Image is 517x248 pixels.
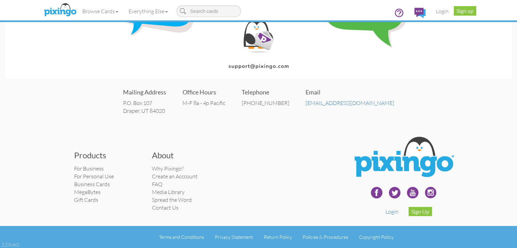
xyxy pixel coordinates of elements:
a: MegaBytes [74,189,101,195]
h4: Email [306,89,394,96]
a: Privacy Statement [215,234,253,240]
a: Policies & Procedures [303,234,348,240]
div: [PHONE_NUMBER] [242,99,289,107]
a: Return Policy [263,234,292,240]
a: Browse Cards [77,3,123,20]
img: pixingo logo [42,2,78,19]
a: Contact Us [152,204,178,211]
img: Pixingo Logo [348,132,459,184]
a: Business Cards [74,181,110,188]
img: facebook-240.png [368,184,385,201]
h4: Office Hours [183,89,225,96]
h4: Telephone [242,89,289,96]
a: For Personal Use [74,173,114,180]
a: Gift Cards [74,196,98,203]
h3: About [152,151,220,160]
address: P.O. Box 107 Draper, UT 84020 [123,99,166,115]
a: FAQ [152,181,162,188]
a: Terms and Conditions [159,234,204,240]
a: Sign up [454,6,476,16]
img: twitter-240.png [386,184,403,201]
a: Why Pixingo? [152,165,184,172]
a: Spread the Word [152,196,192,203]
img: youtube-240.png [404,184,421,201]
h4: Mailing Address [123,89,166,96]
a: [EMAIL_ADDRESS][DOMAIN_NAME] [306,100,394,106]
input: Search cards [176,5,241,17]
a: Media Library [152,189,185,195]
img: instagram.svg [422,184,439,201]
h3: Products [74,151,142,160]
a: For Business [74,165,104,172]
a: Copyright Policy [359,234,394,240]
a: Login [431,3,454,20]
a: Everything Else [123,3,173,20]
a: Sign Up [409,207,432,216]
a: Login [385,208,398,215]
img: comments.svg [414,8,426,18]
a: Create an Acccount [152,173,197,180]
div: 2.2.0-462 [2,242,19,248]
div: M-F 8a - 4p Pacific [183,99,225,107]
